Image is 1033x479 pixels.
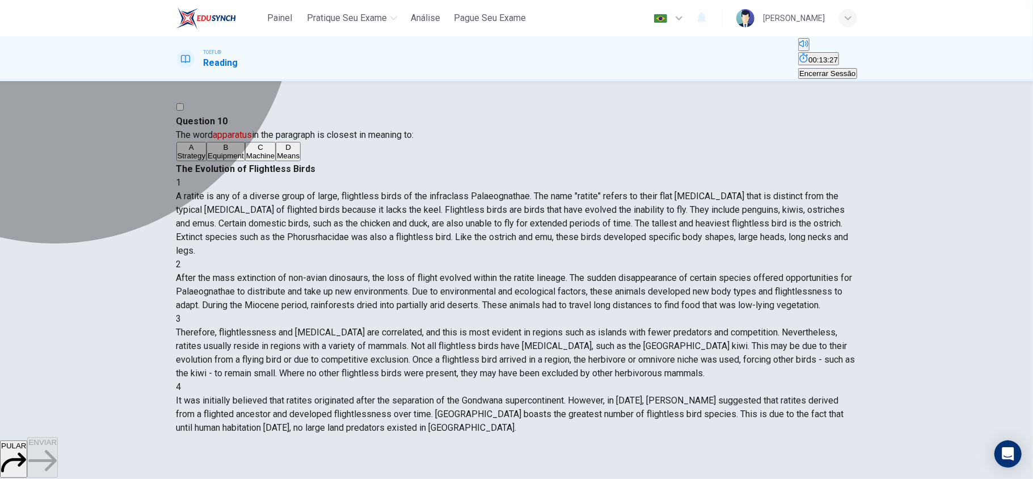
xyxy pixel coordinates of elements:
[246,152,275,160] span: Machine
[176,162,857,176] h4: The Evolution of Flightless Birds
[176,272,853,310] span: After the mass extinction of non-avian dinosaurs, the loss of flight evolved within the ratite li...
[206,142,245,161] button: BEquipment
[208,143,244,152] div: B
[653,14,668,23] img: pt
[176,142,207,161] button: AStrategy
[799,69,855,78] span: Encerrar Sessão
[262,8,298,28] button: Painel
[736,9,754,27] img: Profile picture
[176,191,849,256] span: A ratite is any of a diverse group of large, flightless birds of the infraclass Palaeognathae. Th...
[764,11,825,25] div: [PERSON_NAME]
[178,143,206,152] div: A
[208,152,244,160] span: Equipment
[176,435,857,448] div: 5
[176,327,855,379] span: Therefore, flightlessness and [MEDICAL_DATA] are correlated, and this is most evident in regions ...
[798,52,857,66] div: Esconder
[176,129,414,140] span: The word in the paragraph is closest in meaning to:
[176,7,236,30] img: EduSynch logo
[307,11,387,25] span: Pratique seu exame
[246,143,275,152] div: C
[178,152,206,160] span: Strategy
[454,11,526,25] span: Pague Seu Exame
[798,68,857,79] button: Encerrar Sessão
[213,129,252,140] font: apparatus
[406,8,445,28] button: Análise
[176,380,857,394] div: 4
[28,438,57,447] span: ENVIAR
[994,440,1022,468] div: Open Intercom Messenger
[176,115,857,128] h4: Question 10
[176,176,857,190] div: 1
[302,8,402,28] button: Pratique seu exame
[798,38,857,52] div: Silenciar
[204,56,238,70] h1: Reading
[277,152,300,160] span: Means
[176,7,262,30] a: EduSynch logo
[27,437,58,478] button: ENVIAR
[176,312,857,326] div: 3
[176,395,844,433] span: It was initially believed that ratites originated after the separation of the Gondwana superconti...
[1,442,26,450] span: PULAR
[411,11,440,25] span: Análise
[267,11,292,25] span: Painel
[245,142,276,161] button: CMachine
[276,142,301,161] button: DMeans
[449,8,530,28] button: Pague Seu Exame
[808,56,838,64] span: 00:13:27
[798,52,839,65] button: 00:13:27
[277,143,300,152] div: D
[176,258,857,271] div: 2
[204,48,222,56] span: TOEFL®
